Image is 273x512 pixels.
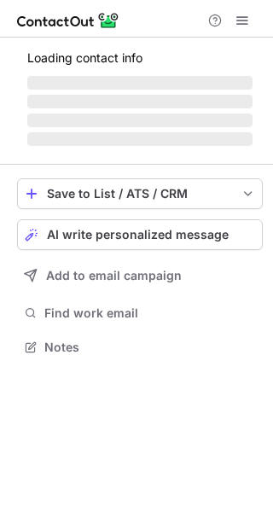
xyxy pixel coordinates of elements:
div: Save to List / ATS / CRM [47,187,233,201]
span: AI write personalized message [47,228,229,241]
span: ‌ [27,76,253,90]
span: Find work email [44,305,256,321]
span: ‌ [27,132,253,146]
button: Notes [17,335,263,359]
span: ‌ [27,113,253,127]
img: ContactOut v5.3.10 [17,10,119,31]
span: ‌ [27,95,253,108]
span: Notes [44,340,256,355]
button: Add to email campaign [17,260,263,291]
span: Add to email campaign [46,269,182,282]
button: AI write personalized message [17,219,263,250]
p: Loading contact info [27,51,253,65]
button: save-profile-one-click [17,178,263,209]
button: Find work email [17,301,263,325]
